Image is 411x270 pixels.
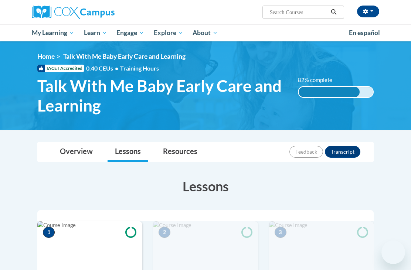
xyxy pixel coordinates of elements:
a: En español [344,25,385,41]
a: Explore [149,24,188,41]
span: • [115,65,118,72]
span: 3 [275,227,286,238]
span: My Learning [32,28,74,37]
span: 0.40 CEUs [86,64,120,72]
button: Search [328,8,339,17]
span: En español [349,29,380,37]
span: 2 [159,227,170,238]
button: Transcript [325,146,360,158]
button: Feedback [289,146,323,158]
a: About [188,24,223,41]
a: Overview [52,142,100,162]
a: Engage [112,24,149,41]
div: Main menu [26,24,385,41]
a: Cox Campus [32,6,140,19]
span: Explore [154,28,183,37]
label: 82% complete [298,76,340,84]
span: Engage [116,28,144,37]
span: Talk With Me Baby Early Care and Learning [63,52,186,60]
h3: Lessons [37,177,374,195]
a: My Learning [27,24,79,41]
span: About [193,28,218,37]
a: Home [37,52,55,60]
span: 1 [43,227,55,238]
iframe: Button to launch messaging window [381,240,405,264]
a: Learn [79,24,112,41]
span: Learn [84,28,107,37]
span: Talk With Me Baby Early Care and Learning [37,76,287,115]
span: Training Hours [120,65,159,72]
input: Search Courses [269,8,328,17]
div: 82% complete [299,87,360,97]
button: Account Settings [357,6,379,17]
a: Resources [156,142,205,162]
img: Cox Campus [32,6,115,19]
a: Lessons [108,142,148,162]
span: IACET Accredited [37,65,84,72]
